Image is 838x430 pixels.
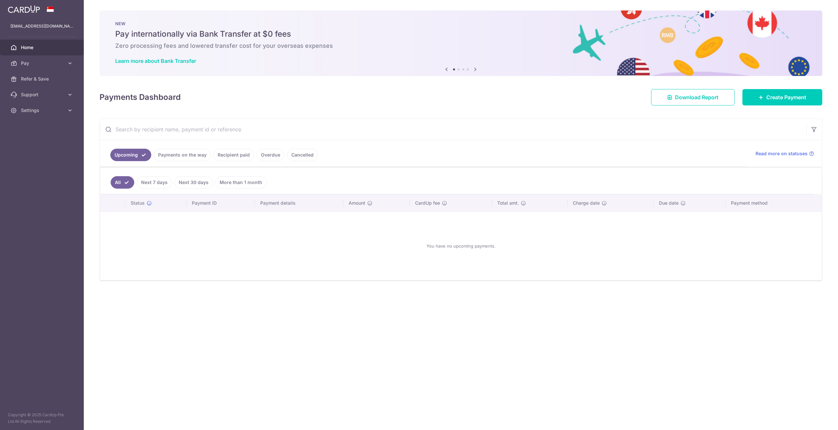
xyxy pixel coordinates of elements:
[108,217,814,275] div: You have no upcoming payments.
[8,5,40,13] img: CardUp
[187,195,255,212] th: Payment ID
[21,76,64,82] span: Refer & Save
[756,150,814,157] a: Read more on statuses
[137,176,172,189] a: Next 7 days
[651,89,735,105] a: Download Report
[100,91,181,103] h4: Payments Dashboard
[115,42,807,50] h6: Zero processing fees and lowered transfer cost for your overseas expenses
[287,149,318,161] a: Cancelled
[174,176,213,189] a: Next 30 days
[21,91,64,98] span: Support
[21,60,64,66] span: Pay
[497,200,519,206] span: Total amt.
[257,149,284,161] a: Overdue
[255,195,343,212] th: Payment details
[131,200,145,206] span: Status
[349,200,365,206] span: Amount
[111,176,134,189] a: All
[115,29,807,39] h5: Pay internationally via Bank Transfer at $0 fees
[10,23,73,29] p: [EMAIL_ADDRESS][DOMAIN_NAME]
[742,89,822,105] a: Create Payment
[573,200,600,206] span: Charge date
[100,119,806,140] input: Search by recipient name, payment id or reference
[21,44,64,51] span: Home
[21,107,64,114] span: Settings
[115,58,196,64] a: Learn more about Bank Transfer
[675,93,719,101] span: Download Report
[100,10,822,76] img: Bank transfer banner
[213,149,254,161] a: Recipient paid
[154,149,211,161] a: Payments on the way
[415,200,440,206] span: CardUp fee
[766,93,806,101] span: Create Payment
[756,150,808,157] span: Read more on statuses
[115,21,807,26] p: NEW
[215,176,266,189] a: More than 1 month
[110,149,151,161] a: Upcoming
[659,200,679,206] span: Due date
[726,195,822,212] th: Payment method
